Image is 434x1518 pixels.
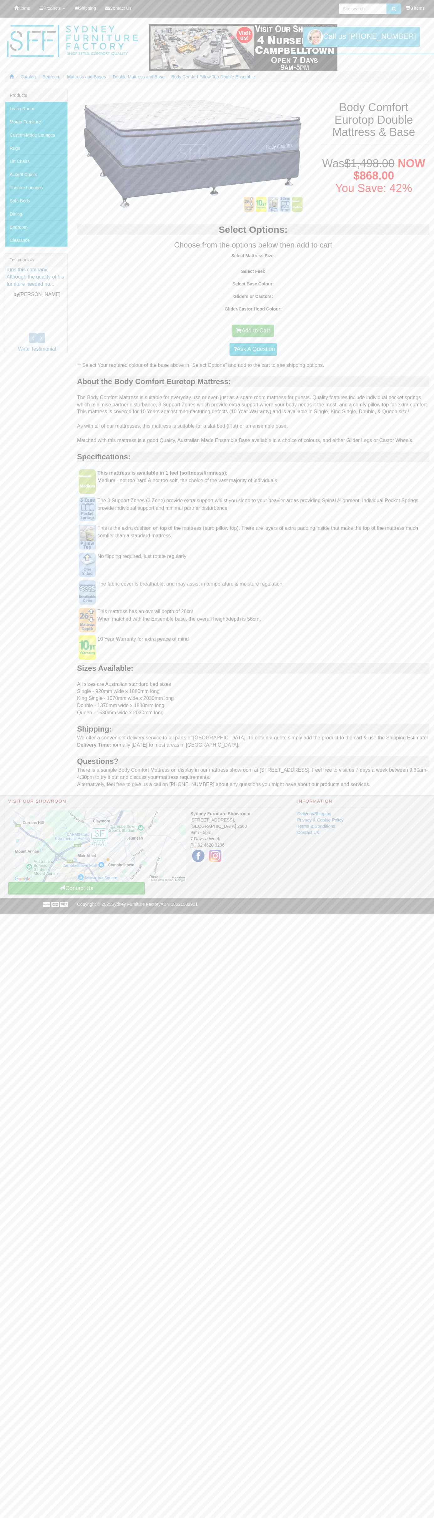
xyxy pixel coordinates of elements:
div: About the Body Comfort Eurotop Mattress: [77,376,429,387]
b: by [13,292,19,297]
h3: Choose from the options below then add to cart [77,241,429,249]
a: Rugs [5,141,67,154]
div: Testimonials [5,253,67,266]
img: Sydney Furniture Factory [5,24,140,59]
a: Dining [5,207,67,220]
a: Brilliant experience with [PERSON_NAME] who runs this company. Although the quality of his furnit... [7,253,64,286]
a: Write Testimonial [18,346,56,352]
img: Facebook [190,848,206,864]
a: Custom Made Lounges [5,128,67,141]
a: Privacy & Cookie Policy [297,817,344,822]
h2: Information [297,799,390,807]
div: Medium - not too hard & not too soft, the choice of the vast majority of individuals [77,469,429,491]
h2: Visit Our Showroom [8,799,282,807]
a: Theatre Lounges [5,181,67,194]
img: 26cm Deep [79,608,96,632]
a: Bedroom [43,74,61,79]
a: Terms & Conditions [297,824,335,829]
div: Questions? [77,756,429,767]
del: $1,498.00 [344,157,394,170]
div: This mattress has an overall depth of 26cm When matched with the Ensemble base, the overall heigh... [77,608,429,629]
a: Catalog [21,74,36,79]
strong: Gliders or Castors: [233,294,273,299]
a: Home [9,0,35,16]
a: Sofa Beds [5,194,67,207]
abbr: Phone [190,842,198,848]
div: 10 Year Warranty for extra peace of mind [77,635,429,649]
button: Add to Cart [232,325,274,337]
div: ** Select Your required colour of the base above in "Select Options" and add to the cart to see s... [77,362,429,795]
a: Contact Us [8,882,145,895]
span: Products [43,6,61,11]
h1: Was [318,157,429,195]
li: 0 items [406,5,425,11]
a: Mattress and Bases [67,74,106,79]
a: Lift Chairs [5,154,67,168]
p: [PERSON_NAME] [7,291,67,298]
b: Delivery Time: [77,742,111,748]
div: This is the extra cushion on top of the mattress (euro pillow top). There are layers of extra pad... [77,524,429,546]
span: Contact Us [110,6,131,11]
img: Instagram [207,848,223,864]
p: Copyright © 2025 ABN 18621582901 [77,898,357,911]
div: No flipping required, just rotate regularly [77,553,429,566]
img: 3 Zone Pocket Springs [79,497,96,521]
a: Sydney Furniture Factory [111,902,161,907]
a: Shipping [70,0,101,16]
a: Contact Us [101,0,136,16]
span: NOW $868.00 [353,157,425,182]
div: The 3 Support Zones (3 Zone) provide extra support whilst you sleep to your heavier areas providi... [77,497,429,518]
strong: Sydney Furniture Showroom [190,811,250,816]
a: Living Room [5,102,67,115]
a: Delivery/Shipping [297,811,331,816]
img: One Sided [79,553,96,577]
input: Site search [339,3,387,14]
h1: Body Comfort Eurotop Double Mattress & Base [318,101,429,138]
div: Shipping: [77,724,429,734]
strong: Select Feel: [241,269,265,274]
a: Double Mattress and Base [113,74,165,79]
b: Select Options: [219,224,288,235]
img: Breathable [79,580,96,605]
strong: Select Base Colour: [232,281,274,286]
a: Moran Furniture [5,115,67,128]
strong: Select Mattress Size: [231,253,275,258]
a: Contact Us [297,830,319,835]
div: Products [5,89,67,102]
a: Products [35,0,70,16]
img: Pillow Top [79,524,96,550]
strong: Glider/Castor Hood Colour: [225,306,282,311]
a: Accent Chairs [5,168,67,181]
span: Home [19,6,30,11]
div: Sizes Available: [77,663,429,674]
div: Specifications: [77,451,429,462]
span: Shipping [79,6,96,11]
img: Click to activate map [13,811,186,883]
a: Bedroom [5,220,67,233]
font: You Save: 42% [335,182,412,195]
img: 10 Year Warranty [79,635,96,660]
a: Clearance [5,233,67,247]
b: This mattress is available in 1 feel (softness/firmness): [98,470,228,476]
a: Ask A Question [230,343,277,356]
div: The fabric cover is breathable, and may assist in temperature & moisture regulation. [77,580,429,594]
img: Medium Firmness [79,469,96,494]
a: Body Comfort Pillow Top Double Ensemble [171,74,255,79]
